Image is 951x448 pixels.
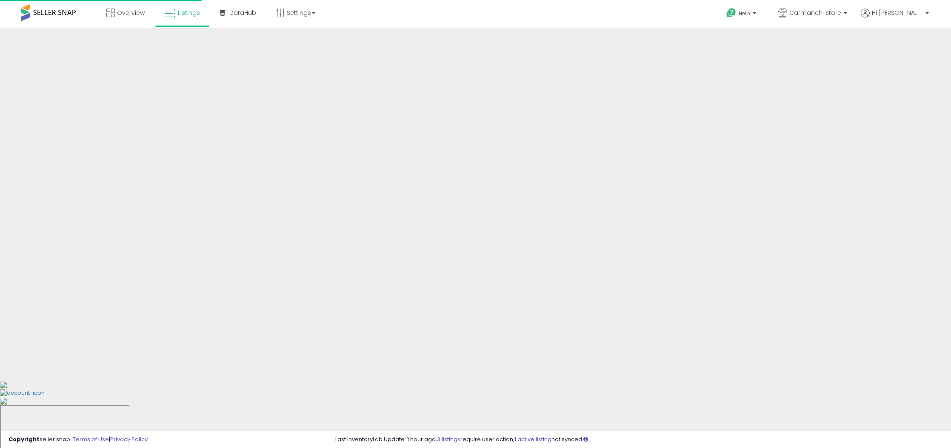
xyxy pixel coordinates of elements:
[726,8,737,18] i: Get Help
[789,9,841,17] span: Carmanchi Store
[861,9,929,28] a: Hi [PERSON_NAME]
[720,1,765,28] a: Help
[229,9,256,17] span: DataHub
[739,10,750,17] span: Help
[872,9,923,17] span: Hi [PERSON_NAME]
[178,9,200,17] span: Listings
[117,9,145,17] span: Overview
